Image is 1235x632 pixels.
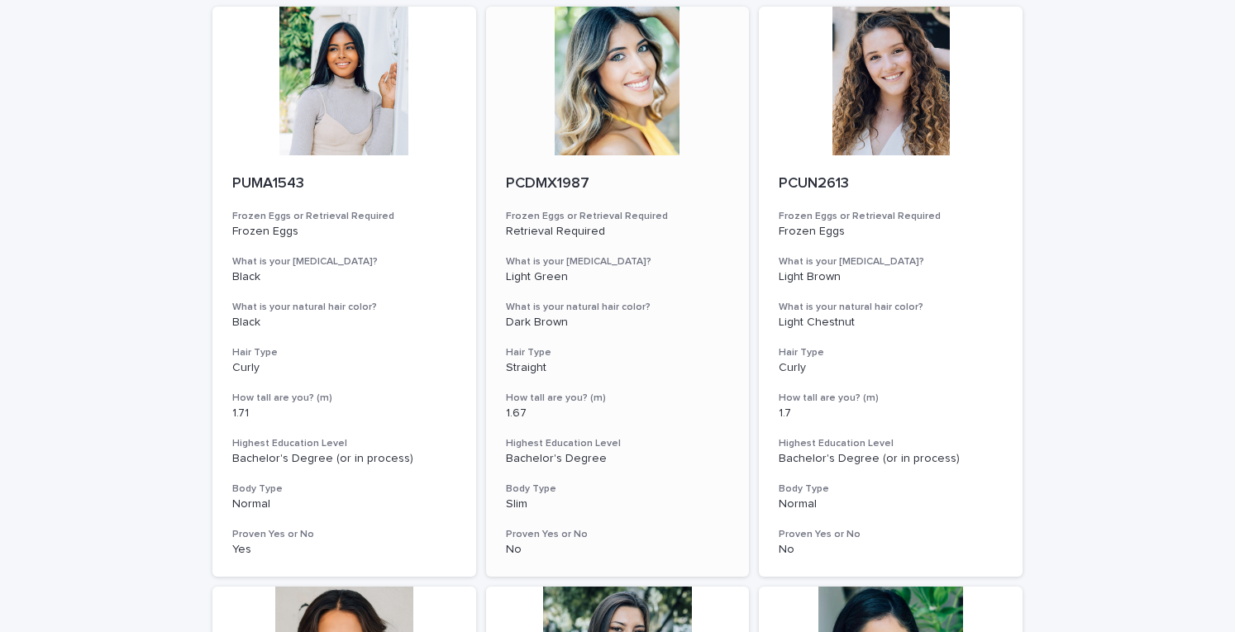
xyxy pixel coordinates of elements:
[506,528,730,541] h3: Proven Yes or No
[779,392,1003,405] h3: How tall are you? (m)
[232,301,456,314] h3: What is your natural hair color?
[779,543,1003,557] p: No
[232,497,456,511] p: Normal
[779,270,1003,284] p: Light Brown
[779,437,1003,450] h3: Highest Education Level
[506,255,730,268] h3: What is your [MEDICAL_DATA]?
[232,452,456,466] p: Bachelor's Degree (or in process)
[232,482,456,496] h3: Body Type
[506,210,730,223] h3: Frozen Eggs or Retrieval Required
[779,316,1003,330] p: Light Chestnut
[232,210,456,223] h3: Frozen Eggs or Retrieval Required
[779,255,1003,268] h3: What is your [MEDICAL_DATA]?
[232,270,456,284] p: Black
[779,361,1003,375] p: Curly
[779,497,1003,511] p: Normal
[779,482,1003,496] h3: Body Type
[779,346,1003,359] h3: Hair Type
[779,406,1003,421] p: 1.7
[232,255,456,268] h3: What is your [MEDICAL_DATA]?
[232,392,456,405] h3: How tall are you? (m)
[506,406,730,421] p: 1.67
[779,301,1003,314] h3: What is your natural hair color?
[779,452,1003,466] p: Bachelor's Degree (or in process)
[779,210,1003,223] h3: Frozen Eggs or Retrieval Required
[506,543,730,557] p: No
[232,225,456,239] p: Frozen Eggs
[506,497,730,511] p: Slim
[506,175,730,193] p: PCDMX1987
[232,346,456,359] h3: Hair Type
[506,392,730,405] h3: How tall are you? (m)
[506,482,730,496] h3: Body Type
[759,7,1023,577] a: PCUN2613Frozen Eggs or Retrieval RequiredFrozen EggsWhat is your [MEDICAL_DATA]?Light BrownWhat i...
[779,175,1003,193] p: PCUN2613
[506,361,730,375] p: Straight
[506,225,730,239] p: Retrieval Required
[212,7,476,577] a: PUMA1543Frozen Eggs or Retrieval RequiredFrozen EggsWhat is your [MEDICAL_DATA]?BlackWhat is your...
[506,346,730,359] h3: Hair Type
[486,7,750,577] a: PCDMX1987Frozen Eggs or Retrieval RequiredRetrieval RequiredWhat is your [MEDICAL_DATA]?Light Gre...
[232,361,456,375] p: Curly
[506,452,730,466] p: Bachelor's Degree
[506,316,730,330] p: Dark Brown
[232,316,456,330] p: Black
[506,437,730,450] h3: Highest Education Level
[779,225,1003,239] p: Frozen Eggs
[232,543,456,557] p: Yes
[506,270,730,284] p: Light Green
[779,528,1003,541] h3: Proven Yes or No
[506,301,730,314] h3: What is your natural hair color?
[232,437,456,450] h3: Highest Education Level
[232,175,456,193] p: PUMA1543
[232,406,456,421] p: 1.71
[232,528,456,541] h3: Proven Yes or No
